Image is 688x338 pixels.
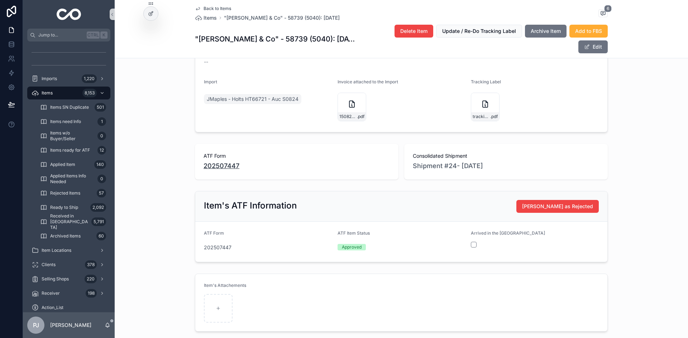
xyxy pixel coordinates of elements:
div: 1 [97,117,106,126]
span: Items SN Duplicate [50,104,89,110]
div: 1,220 [82,74,97,83]
span: tracking_label [473,114,490,119]
span: -- [204,58,208,65]
span: Received in [GEOGRAPHIC_DATA] [50,213,89,230]
span: K [101,32,107,38]
span: Arrived in the [GEOGRAPHIC_DATA] [471,230,545,236]
div: scrollable content [23,41,115,312]
span: Item's Attachements [204,283,246,288]
span: ATF Item Status [338,230,370,236]
span: PJ [33,321,39,329]
span: Ctrl [87,31,100,39]
span: Update / Re-Do Tracking Label [442,28,516,35]
span: 6 [604,5,612,12]
span: Rejected Items [50,190,80,196]
span: Delete Item [400,28,427,35]
a: Imports1,220 [27,72,110,85]
div: 220 [85,275,97,283]
span: Import [204,79,217,84]
span: Receiver [42,290,60,296]
span: Items [42,90,53,96]
a: 202507447 [204,161,239,171]
div: Approved [342,244,362,250]
span: Back to Items [204,6,231,11]
div: 378 [85,260,97,269]
div: 8,153 [82,89,97,97]
div: 2,092 [90,203,106,212]
button: Archive Item [525,25,567,38]
span: Items need Info [50,119,81,124]
a: Items [195,14,217,21]
a: Items need Info1 [36,115,110,128]
button: Update / Re-Do Tracking Label [436,25,522,38]
div: 140 [94,160,106,169]
button: Add to FBS [569,25,608,38]
img: App logo [57,9,81,20]
span: JMaples - Holts HT66721 - Auc S0824 [207,95,298,103]
a: Items ready for ATF12 [36,144,110,157]
a: Items SN Duplicate501 [36,101,110,114]
span: Invoice attached to the Import [338,79,398,84]
a: Items8,153 [27,87,110,99]
div: 0 [97,132,106,140]
span: Jump to... [38,32,84,38]
span: Applied Item [50,162,75,167]
span: ATF Form [204,152,390,160]
button: [PERSON_NAME] as Rejected [516,200,599,213]
span: [PERSON_NAME] as Rejected [522,203,593,210]
a: Shipment #24- [DATE] [413,161,483,171]
a: Archived Items60 [36,230,110,243]
div: 0 [97,175,106,183]
span: 15082024_HOLTS [339,114,357,119]
div: 60 [96,232,106,240]
span: Archived Items [50,233,81,239]
h2: Item's ATF Information [204,200,297,211]
p: [PERSON_NAME] [50,322,91,329]
button: 6 [598,9,608,18]
button: Delete Item [395,25,433,38]
span: Consolidated Shipment [413,152,599,160]
div: 198 [86,289,97,298]
button: Jump to...CtrlK [27,29,110,41]
a: Received in [GEOGRAPHIC_DATA]5,791 [36,215,110,228]
a: Items w/o Buyer/Seller0 [36,129,110,142]
span: Imports [42,76,57,82]
a: "[PERSON_NAME] & Co" - 58739 (5040): [DATE] [224,14,340,21]
span: Tracking Label [471,79,501,84]
div: 57 [97,189,106,197]
a: Receiver198 [27,287,110,300]
a: Action_List [27,301,110,314]
span: .pdf [490,114,498,119]
span: .pdf [357,114,364,119]
span: ATF Form [204,230,224,236]
span: Items [204,14,217,21]
a: JMaples - Holts HT66721 - Auc S0824 [204,94,301,104]
span: Selling Shops [42,276,69,282]
div: 5,791 [91,217,106,226]
span: Items w/o Buyer/Seller [50,130,95,142]
span: Archive Item [531,28,561,35]
span: Add to FBS [575,28,602,35]
button: Edit [578,40,608,53]
span: Item Locations [42,248,71,253]
a: Item Locations [27,244,110,257]
span: Applied Items Info Needed [50,173,95,185]
a: Rejected Items57 [36,187,110,200]
span: Ready to Ship [50,205,78,210]
a: Back to Items [195,6,231,11]
div: 501 [95,103,106,112]
a: Clients378 [27,258,110,271]
span: Action_List [42,305,63,310]
span: Items ready for ATF [50,147,90,153]
div: 12 [97,146,106,155]
a: Selling Shops220 [27,273,110,285]
a: 202507447 [204,244,231,251]
a: Applied Items Info Needed0 [36,172,110,185]
h1: "[PERSON_NAME] & Co" - 58739 (5040): [DATE] [195,34,358,44]
span: Clients [42,262,56,268]
a: Applied Item140 [36,158,110,171]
